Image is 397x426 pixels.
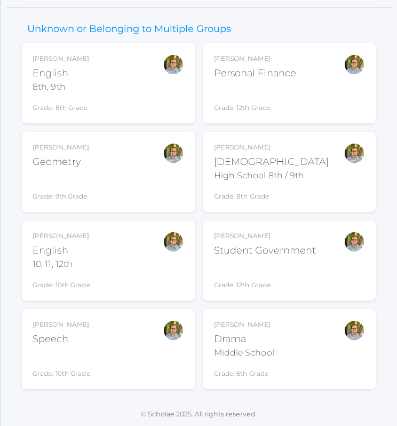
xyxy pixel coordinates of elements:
div: Geometry [33,155,89,169]
div: Kylen Braileanu [344,231,365,253]
div: [PERSON_NAME] [214,143,329,152]
div: Grade: 10th Grade [33,351,90,378]
div: Grade: 12th Grade [214,262,316,290]
div: [PERSON_NAME] [33,54,89,64]
div: Student Government [214,243,316,258]
div: Kylen Braileanu [163,231,184,253]
div: Kylen Braileanu [344,143,365,164]
div: [PERSON_NAME] [33,231,90,241]
div: Kylen Braileanu [344,54,365,75]
div: Kylen Braileanu [344,320,365,341]
div: Grade: 8th Grade [33,98,89,113]
div: Kylen Braileanu [163,54,184,75]
div: English [33,66,89,81]
div: Drama [214,332,274,346]
div: [PERSON_NAME] [214,320,274,329]
div: Grade: 9th Grade [33,173,89,201]
div: Grade: 6th Grade [214,364,274,378]
div: Kylen Braileanu [163,320,184,341]
div: [DEMOGRAPHIC_DATA] [214,155,329,169]
div: [PERSON_NAME] [214,54,297,64]
div: Speech [33,332,90,346]
div: Kylen Braileanu [163,143,184,164]
div: [PERSON_NAME] [33,143,89,152]
div: 8th, 9th [33,81,89,93]
h3: Unknown or Belonging to Multiple Groups [22,24,236,35]
div: Personal Finance [214,66,297,81]
div: Grade: 12th Grade [214,85,297,113]
div: English [33,243,90,258]
p: © Scholae 2025. All rights reserved. [1,409,397,420]
div: Grade: 10th Grade [33,275,90,290]
div: High School 8th / 9th [214,169,329,182]
div: [PERSON_NAME] [33,320,90,329]
div: [PERSON_NAME] [214,231,316,241]
div: 10, 11, 12th [33,258,90,271]
div: Middle School [214,346,274,359]
div: Grade: 8th Grade [214,186,329,201]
